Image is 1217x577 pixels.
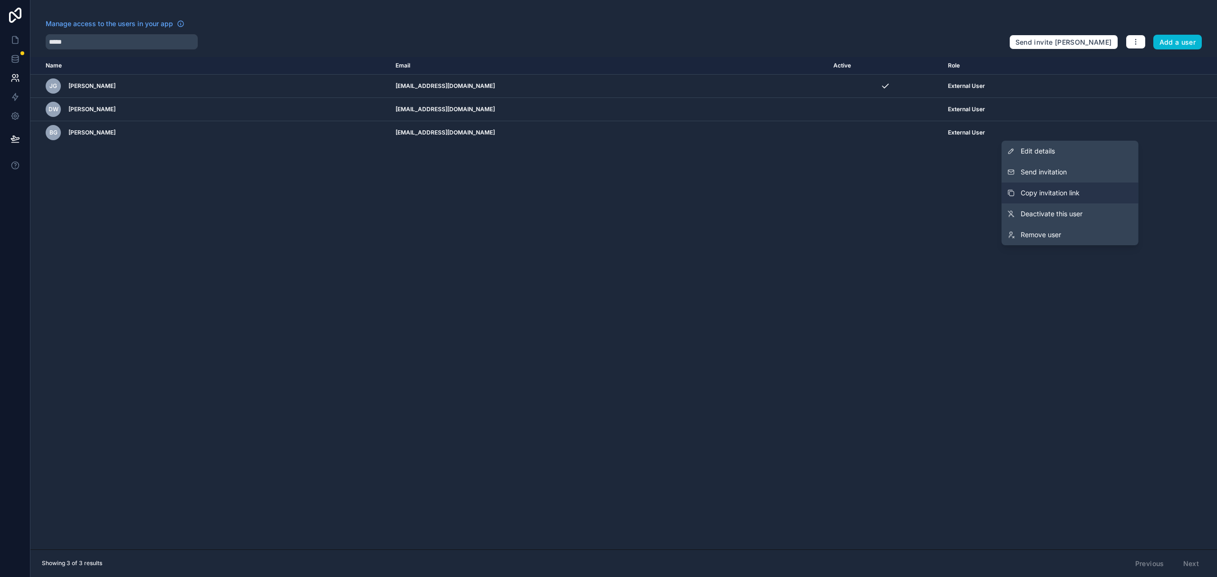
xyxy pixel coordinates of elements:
span: Edit details [1021,146,1055,156]
th: Name [30,57,390,75]
td: [EMAIL_ADDRESS][DOMAIN_NAME] [390,75,828,98]
div: scrollable content [30,57,1217,549]
button: Send invitation [1002,162,1139,183]
a: Remove user [1002,224,1139,245]
span: BG [49,129,58,136]
span: External User [948,106,985,113]
span: DW [48,106,58,113]
span: External User [948,82,985,90]
th: Role [942,57,1134,75]
th: Active [828,57,942,75]
span: [PERSON_NAME] [68,106,116,113]
span: JG [49,82,57,90]
span: Manage access to the users in your app [46,19,173,29]
button: Send invite [PERSON_NAME] [1009,35,1118,50]
span: [PERSON_NAME] [68,129,116,136]
a: Deactivate this user [1002,203,1139,224]
td: [EMAIL_ADDRESS][DOMAIN_NAME] [390,121,828,144]
span: Remove user [1021,230,1061,240]
span: External User [948,129,985,136]
span: Deactivate this user [1021,209,1082,219]
td: [EMAIL_ADDRESS][DOMAIN_NAME] [390,98,828,121]
button: Add a user [1153,35,1202,50]
span: Copy invitation link [1021,188,1080,198]
th: Email [390,57,828,75]
span: Send invitation [1021,167,1067,177]
a: Manage access to the users in your app [46,19,184,29]
a: Edit details [1002,141,1139,162]
span: [PERSON_NAME] [68,82,116,90]
button: Copy invitation link [1002,183,1139,203]
span: Showing 3 of 3 results [42,559,102,567]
